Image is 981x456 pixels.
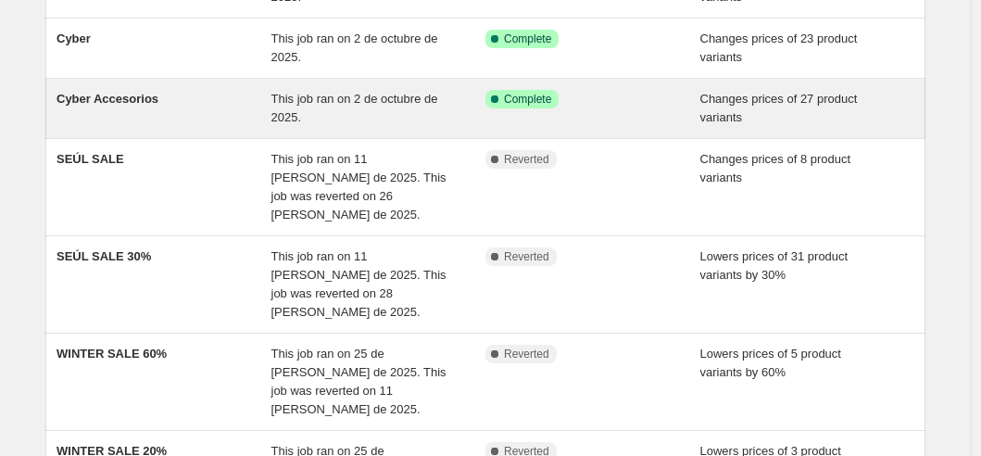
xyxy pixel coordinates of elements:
span: This job ran on 11 [PERSON_NAME] de 2025. This job was reverted on 26 [PERSON_NAME] de 2025. [271,152,446,222]
span: Cyber Accesorios [57,92,158,106]
span: SEÚL SALE [57,152,124,166]
span: This job ran on 2 de octubre de 2025. [271,32,438,64]
span: Changes prices of 8 product variants [700,152,851,184]
span: This job ran on 11 [PERSON_NAME] de 2025. This job was reverted on 28 [PERSON_NAME] de 2025. [271,249,446,319]
span: Changes prices of 23 product variants [700,32,858,64]
span: Lowers prices of 31 product variants by 30% [700,249,849,282]
span: Reverted [504,152,549,167]
span: Complete [504,32,551,46]
span: Complete [504,92,551,107]
span: Cyber [57,32,91,45]
span: WINTER SALE 60% [57,347,167,361]
span: Changes prices of 27 product variants [700,92,858,124]
span: Reverted [504,249,549,264]
span: Lowers prices of 5 product variants by 60% [700,347,841,379]
span: This job ran on 25 de [PERSON_NAME] de 2025. This job was reverted on 11 [PERSON_NAME] de 2025. [271,347,446,416]
span: Reverted [504,347,549,361]
span: This job ran on 2 de octubre de 2025. [271,92,438,124]
span: SEÚL SALE 30% [57,249,151,263]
